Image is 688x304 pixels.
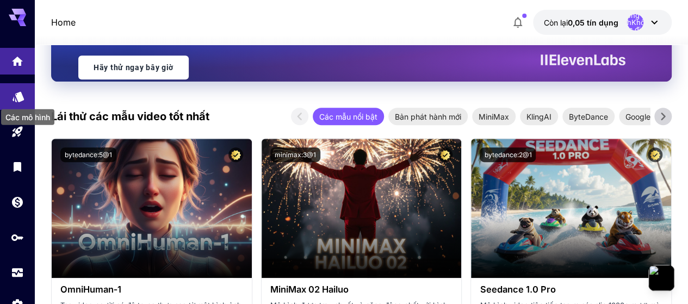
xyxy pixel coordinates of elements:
img: thay thế [52,139,252,278]
div: Khóa API [11,231,24,244]
font: Lái thử các mẫu video tốt nhất [51,110,209,123]
a: Hãy thử ngay bây giờ [78,55,189,79]
button: Mẫu được chứng nhận – Được kiểm tra để có hiệu suất tốt nhất và bao gồm giấy phép thương mại. [648,147,662,162]
button: bytedance:2@1 [480,147,536,162]
font: bytedance:5@1 [65,151,112,159]
div: Thư viện [11,160,24,173]
nav: vụn bánh mì [51,16,76,29]
font: Các mẫu nổi bật [319,112,377,121]
div: Sân chơi [11,125,24,139]
font: minimax:3@1 [275,151,316,159]
font: Google Veo [625,112,666,121]
font: Còn lại [544,18,568,27]
div: Cái ví [11,195,24,209]
button: Mẫu được chứng nhận – Được kiểm tra để có hiệu suất tốt nhất và bao gồm giấy phép thương mại. [228,147,243,162]
font: Không xác địnhKhông xác định [617,11,654,34]
font: MiniMax [479,112,509,121]
font: 0,05 tín dụng [568,18,618,27]
div: MiniMax [472,108,516,125]
div: Các mẫu nổi bật [313,108,384,125]
img: thay thế [262,139,462,278]
div: Các mô hình [12,86,25,100]
font: bytedance:2@1 [484,151,531,159]
font: ByteDance [569,112,608,121]
font: Các mô hình [5,113,50,122]
font: Bản phát hành mới [395,112,461,121]
font: OmniHuman‑1 [60,284,121,295]
div: Google Veo [619,108,673,125]
button: minimax:3@1 [270,147,320,162]
font: Hãy thử ngay bây giờ [94,63,173,72]
div: KlingAI [520,108,558,125]
button: Mẫu được chứng nhận – Được kiểm tra để có hiệu suất tốt nhất và bao gồm giấy phép thương mại. [438,147,453,162]
font: Seedance 1.0 Pro [480,284,555,295]
font: MiniMax 02 Hailuo [270,284,349,295]
div: 0,05 đô la [544,17,618,28]
div: Cách sử dụng [11,266,24,280]
button: bytedance:5@1 [60,147,116,162]
div: Bản phát hành mới [388,108,468,125]
a: Home [51,16,76,29]
img: thay thế [471,139,671,278]
div: Trang chủ [11,51,24,65]
button: 0,05 đô laKhông xác địnhKhông xác định [533,10,672,35]
div: ByteDance [562,108,615,125]
font: KlingAI [526,112,551,121]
